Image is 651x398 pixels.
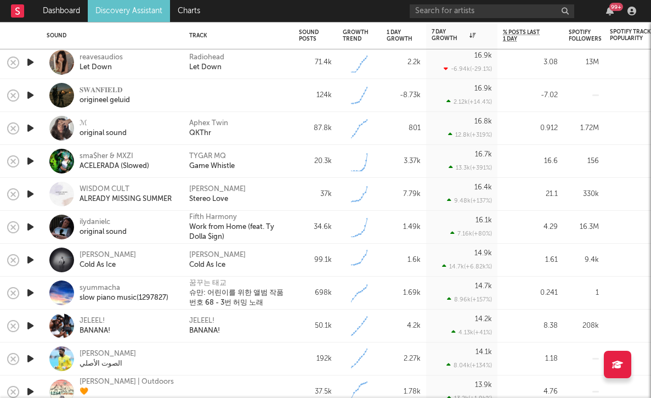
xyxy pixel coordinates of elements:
[503,29,541,42] span: % Posts Last 1 Day
[474,52,492,59] div: 16.9k
[299,188,332,201] div: 37k
[387,254,421,267] div: 1.6k
[475,217,492,224] div: 16.1k
[80,184,172,194] div: WISDOM CULT
[80,260,136,270] div: Cold As Ice
[189,288,288,308] a: 슈만: 어린이를 위한 앨범 작품번호 68 - 3번 허밍 노래
[299,29,319,42] div: Sound Posts
[189,184,246,194] a: [PERSON_NAME]
[503,56,558,69] div: 3.08
[80,326,110,336] div: BANANA!
[80,349,136,369] a: [PERSON_NAME]الصوت الأصلي
[387,122,421,135] div: 801
[475,151,492,158] div: 16.7k
[80,283,168,293] div: syummacha
[451,329,492,336] div: 4.13k ( +41 % )
[299,89,332,102] div: 124k
[80,316,110,336] a: JELEEL!BANANA!
[446,98,492,105] div: 2.12k ( +14.4 % )
[189,278,227,288] a: 꿈꾸는 태교
[448,131,492,138] div: 12.8k ( +319 % )
[299,155,332,168] div: 20.3k
[299,56,332,69] div: 71.4k
[189,53,224,63] a: Radiohead
[432,29,475,42] div: 7 Day Growth
[474,118,492,125] div: 16.8k
[569,155,599,168] div: 156
[503,221,558,234] div: 4.29
[387,188,421,201] div: 7.79k
[80,128,127,138] div: original sound
[80,250,136,270] a: [PERSON_NAME]Cold As Ice
[189,128,211,138] a: QKThr
[80,184,172,204] a: WISDOM CULTALREADY MISSING SUMMER
[299,254,332,267] div: 99.1k
[442,263,492,270] div: 14.7k ( +6.82k % )
[569,122,599,135] div: 1.72M
[80,53,123,72] a: reavesaudiosLet Down
[446,362,492,369] div: 8.04k ( +134 % )
[503,287,558,300] div: 0.241
[569,254,599,267] div: 9.4k
[475,382,492,389] div: 13.9k
[447,296,492,303] div: 8.96k ( +157 % )
[189,250,246,260] a: [PERSON_NAME]
[387,352,421,366] div: 2.27k
[189,161,235,171] a: Game Whistle
[343,29,370,42] div: Growth Trend
[189,119,228,128] a: Aphex Twin
[189,326,220,336] a: BANANA!
[189,212,237,222] a: Fifth Harmony
[450,230,492,237] div: 7.16k ( +80 % )
[503,188,558,201] div: 21.1
[80,152,149,161] div: sma$her & MXZI
[189,222,288,242] a: Work from Home (feat. Ty Dolla $ign)
[410,4,574,18] input: Search for artists
[503,122,558,135] div: 0.912
[80,250,136,260] div: [PERSON_NAME]
[80,119,127,128] div: ℳ
[447,197,492,204] div: 9.48k ( +137 % )
[474,184,492,191] div: 16.4k
[475,349,492,356] div: 14.1k
[299,352,332,366] div: 192k
[387,287,421,300] div: 1.69k
[80,161,149,171] div: ACELERADA (Slowed)
[387,56,421,69] div: 2.2k
[80,359,136,369] div: الصوت الأصلي
[80,194,172,204] div: ALREADY MISSING SUMMER
[189,194,228,204] a: Stereo Love
[189,260,225,270] a: Cold As Ice
[189,152,226,161] div: TYGAR MQ
[80,316,110,326] div: JELEEL!
[609,3,623,11] div: 99 +
[80,53,123,63] div: reavesaudios
[503,352,558,366] div: 1.18
[189,63,222,72] a: Let Down
[475,316,492,323] div: 14.2k
[503,155,558,168] div: 16.6
[387,89,421,102] div: -8.73k
[80,152,149,171] a: sma$her & MXZIACELERADA (Slowed)
[503,89,558,102] div: -7.02
[299,221,332,234] div: 34.6k
[474,85,492,92] div: 16.9k
[569,56,599,69] div: 13M
[80,293,168,303] div: slow piano music(1297827)
[474,250,492,257] div: 14.9k
[444,65,492,72] div: -6.94k ( -29.1 % )
[189,316,214,326] a: JELEEL!
[569,188,599,201] div: 330k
